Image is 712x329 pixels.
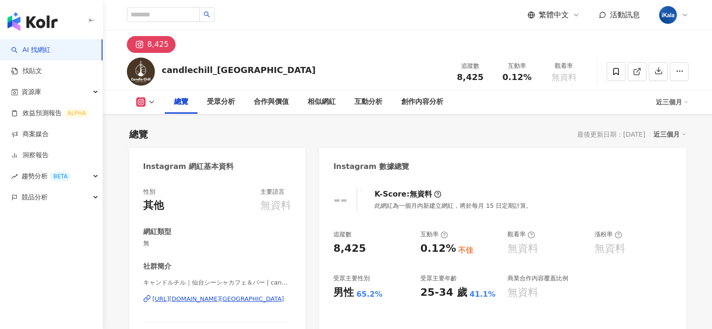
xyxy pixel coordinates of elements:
[507,230,535,239] div: 觀看率
[333,274,370,283] div: 受眾主要性別
[333,161,409,172] div: Instagram 數據總覽
[420,274,457,283] div: 受眾主要年齡
[653,128,686,140] div: 近三個月
[260,188,285,196] div: 主要語言
[457,72,484,82] span: 8,425
[356,289,382,300] div: 65.2%
[502,73,531,82] span: 0.12%
[11,109,89,118] a: 效益預測報告ALPHA
[401,96,443,108] div: 創作內容分析
[143,161,234,172] div: Instagram 網紅基本資料
[333,285,354,300] div: 男性
[143,278,292,287] span: キャンドルチル｜仙台シーシャカフェ＆バー | candlechill_[GEOGRAPHIC_DATA]
[308,96,336,108] div: 相似網紅
[153,295,284,303] div: [URL][DOMAIN_NAME][GEOGRAPHIC_DATA]
[143,239,292,248] span: 無
[420,285,467,300] div: 25-34 歲
[11,173,18,180] span: rise
[577,131,645,138] div: 最後更新日期：[DATE]
[453,61,488,71] div: 追蹤數
[260,198,291,213] div: 無資料
[11,130,49,139] a: 商案媒合
[656,95,689,110] div: 近三個月
[147,38,169,51] div: 8,425
[127,36,176,53] button: 8,425
[162,64,316,76] div: candlechill_[GEOGRAPHIC_DATA]
[551,73,577,82] span: 無資料
[420,241,456,256] div: 0.12%
[333,230,352,239] div: 追蹤數
[420,230,448,239] div: 互動率
[354,96,382,108] div: 互動分析
[7,12,58,31] img: logo
[143,295,292,303] a: [URL][DOMAIN_NAME][GEOGRAPHIC_DATA]
[22,166,71,187] span: 趨勢分析
[470,289,496,300] div: 41.1%
[207,96,235,108] div: 受眾分析
[595,230,622,239] div: 漲粉率
[546,61,582,71] div: 觀看率
[539,10,569,20] span: 繁體中文
[50,172,71,181] div: BETA
[204,11,210,18] span: search
[254,96,289,108] div: 合作與價值
[507,285,538,300] div: 無資料
[143,227,171,237] div: 網紅類型
[458,245,473,256] div: 不佳
[374,189,441,199] div: K-Score :
[174,96,188,108] div: 總覽
[333,190,347,209] div: --
[11,66,42,76] a: 找貼文
[507,241,538,256] div: 無資料
[610,10,640,19] span: 活動訊息
[507,274,568,283] div: 商業合作內容覆蓋比例
[143,198,164,213] div: 其他
[11,151,49,160] a: 洞察報告
[659,6,677,24] img: cropped-ikala-app-icon-2.png
[22,187,48,208] span: 競品分析
[143,188,155,196] div: 性別
[22,81,41,102] span: 資源庫
[127,58,155,86] img: KOL Avatar
[374,202,532,210] div: 此網紅為一個月內新建立網紅，將於每月 15 日定期計算。
[410,189,432,199] div: 無資料
[499,61,535,71] div: 互動率
[129,128,148,141] div: 總覽
[333,241,366,256] div: 8,425
[595,241,625,256] div: 無資料
[143,262,171,271] div: 社群簡介
[11,45,51,55] a: searchAI 找網紅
